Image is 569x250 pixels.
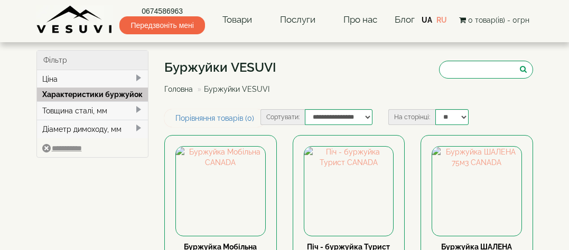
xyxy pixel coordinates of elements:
li: Буржуйки VESUVI [195,84,269,94]
img: Буржуйка Мобільна CANADA [176,147,265,236]
span: 0 товар(ів) - 0грн [468,16,529,24]
div: Фільтр [37,51,148,70]
a: Товари [212,8,263,32]
img: Буржуйка ШАЛЕНА 75м3 CANADA [432,147,521,236]
h1: Буржуйки VESUVI [164,61,277,74]
div: Товщина сталі, мм [37,101,148,120]
a: Головна [164,85,193,93]
div: Діаметр димоходу, мм [37,120,148,138]
a: 0674586963 [119,6,204,16]
a: Послуги [269,8,326,32]
a: Порівняння товарів (0) [164,109,265,127]
div: Характеристики буржуйок [37,88,148,101]
img: Завод VESUVI [36,5,113,34]
a: UA [422,16,432,24]
a: Блог [395,14,415,25]
img: Піч - буржуйка Турист CANADA [304,147,394,236]
div: Ціна [37,70,148,88]
button: 0 товар(ів) - 0грн [456,14,533,26]
a: RU [436,16,447,24]
label: Сортувати: [260,109,305,125]
label: На сторінці: [388,109,435,125]
a: Про нас [333,8,388,32]
span: Передзвоніть мені [119,16,204,34]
